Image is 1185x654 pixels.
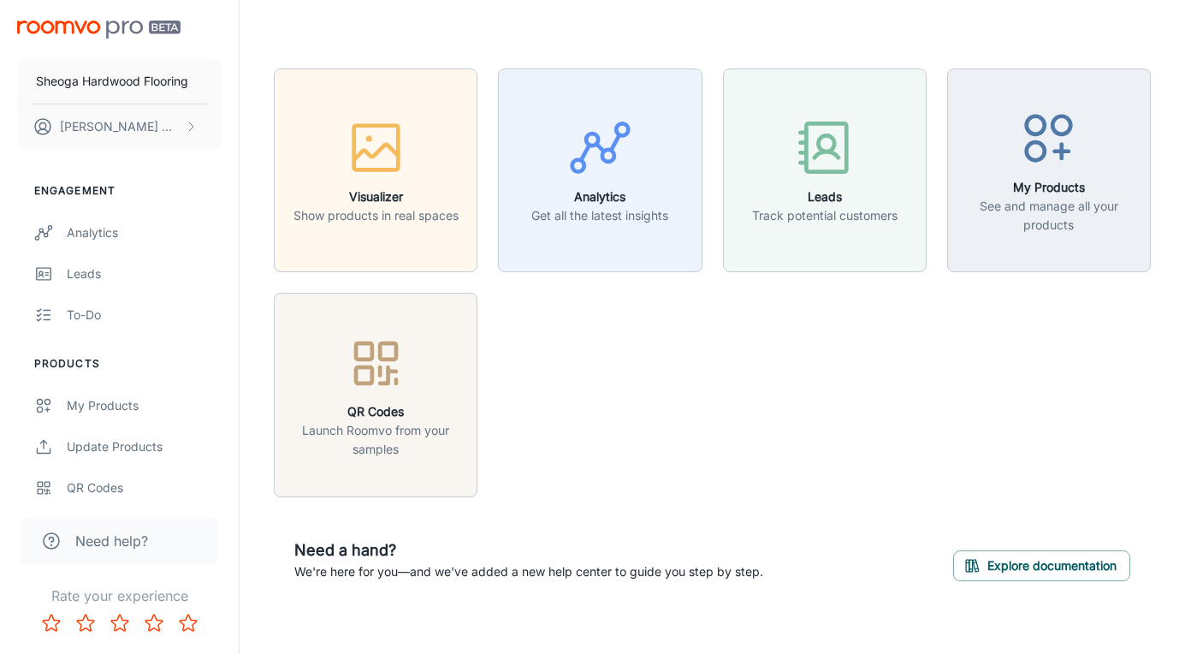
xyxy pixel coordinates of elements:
[67,396,222,415] div: My Products
[293,187,459,206] h6: Visualizer
[67,437,222,456] div: Update Products
[947,68,1151,272] button: My ProductsSee and manage all your products
[67,265,222,283] div: Leads
[17,59,222,104] button: Sheoga Hardwood Flooring
[752,187,898,206] h6: Leads
[60,117,181,136] p: [PERSON_NAME] McNama
[531,187,668,206] h6: Analytics
[67,479,222,497] div: QR Codes
[293,206,459,225] p: Show products in real spaces
[498,68,702,272] button: AnalyticsGet all the latest insights
[137,606,171,640] button: Rate 4 star
[14,586,225,606] p: Rate your experience
[958,178,1140,197] h6: My Products
[36,72,188,91] p: Sheoga Hardwood Flooring
[294,538,763,562] h6: Need a hand?
[285,402,466,421] h6: QR Codes
[68,606,103,640] button: Rate 2 star
[17,21,181,39] img: Roomvo PRO Beta
[285,421,466,459] p: Launch Roomvo from your samples
[171,606,205,640] button: Rate 5 star
[274,293,477,496] button: QR CodesLaunch Roomvo from your samples
[67,306,222,324] div: To-do
[958,197,1140,235] p: See and manage all your products
[752,206,898,225] p: Track potential customers
[34,606,68,640] button: Rate 1 star
[723,161,927,178] a: LeadsTrack potential customers
[103,606,137,640] button: Rate 3 star
[75,531,148,551] span: Need help?
[274,68,477,272] button: VisualizerShow products in real spaces
[531,206,668,225] p: Get all the latest insights
[294,562,763,581] p: We're here for you—and we've added a new help center to guide you step by step.
[723,68,927,272] button: LeadsTrack potential customers
[498,161,702,178] a: AnalyticsGet all the latest insights
[67,223,222,242] div: Analytics
[953,550,1130,581] button: Explore documentation
[947,161,1151,178] a: My ProductsSee and manage all your products
[17,104,222,149] button: [PERSON_NAME] McNama
[953,556,1130,573] a: Explore documentation
[274,385,477,402] a: QR CodesLaunch Roomvo from your samples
